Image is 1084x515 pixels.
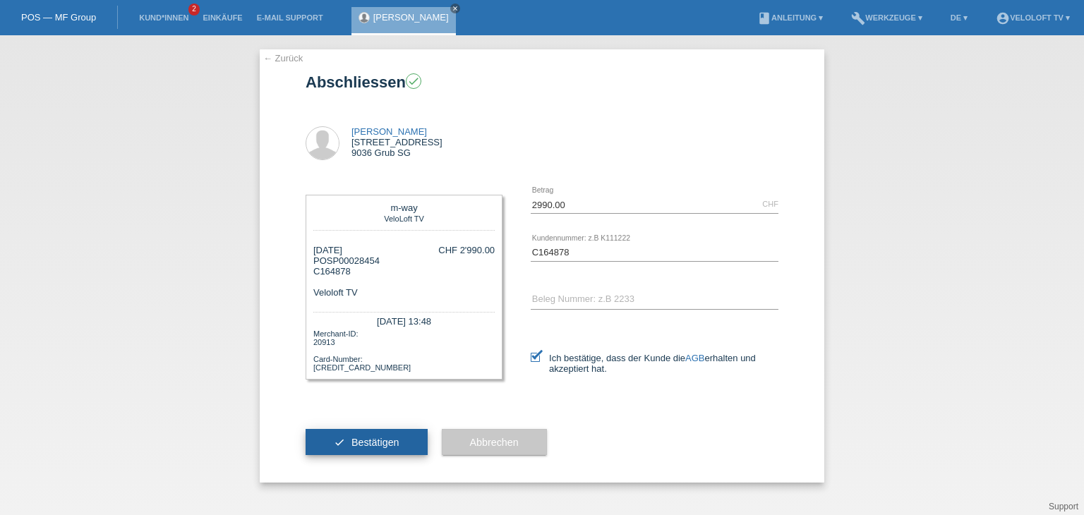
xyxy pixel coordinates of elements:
[452,5,459,12] i: close
[750,13,830,22] a: bookAnleitung ▾
[313,312,495,328] div: [DATE] 13:48
[944,13,975,22] a: DE ▾
[351,437,399,448] span: Bestätigen
[442,429,547,456] button: Abbrechen
[844,13,929,22] a: buildWerkzeuge ▾
[762,200,778,208] div: CHF
[685,353,704,363] a: AGB
[851,11,865,25] i: build
[438,245,495,255] div: CHF 2'990.00
[263,53,303,63] a: ← Zurück
[313,266,351,277] span: C164878
[317,213,491,223] div: VeloLoft TV
[195,13,249,22] a: Einkäufe
[317,202,491,213] div: m-way
[989,13,1077,22] a: account_circleVeloLoft TV ▾
[470,437,519,448] span: Abbrechen
[132,13,195,22] a: Kund*innen
[306,429,428,456] button: check Bestätigen
[531,353,778,374] label: Ich bestätige, dass der Kunde die erhalten und akzeptiert hat.
[757,11,771,25] i: book
[373,12,449,23] a: [PERSON_NAME]
[450,4,460,13] a: close
[21,12,96,23] a: POS — MF Group
[407,75,420,87] i: check
[313,328,495,372] div: Merchant-ID: 20913 Card-Number: [CREDIT_CARD_NUMBER]
[313,245,380,298] div: [DATE] POSP00028454 Veloloft TV
[351,126,427,137] a: [PERSON_NAME]
[351,126,442,158] div: [STREET_ADDRESS] 9036 Grub SG
[306,73,778,91] h1: Abschliessen
[250,13,330,22] a: E-Mail Support
[1049,502,1078,511] a: Support
[334,437,345,448] i: check
[188,4,200,16] span: 2
[996,11,1010,25] i: account_circle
